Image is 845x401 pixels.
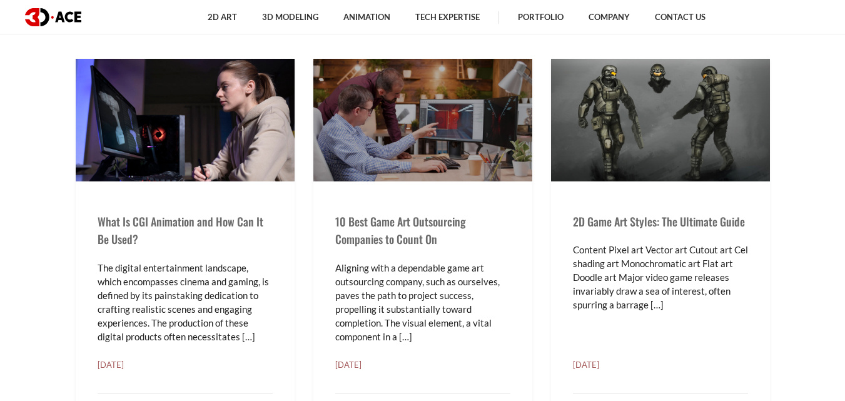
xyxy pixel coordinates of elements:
a: What Is CGI Animation and How Can It Be Used? [98,213,263,247]
p: Content Pixel art Vector art Cutout art Cel shading art Monochromatic art Flat art Doodle art Maj... [573,243,748,312]
p: [DATE] [335,358,510,371]
img: logo dark [25,8,81,26]
img: blog post image [76,59,295,182]
p: [DATE] [98,358,273,371]
img: blog post image [313,59,532,182]
p: [DATE] [573,358,748,371]
a: 2D Game Art Styles: The Ultimate Guide [573,213,745,230]
p: Aligning with a dependable game art outsourcing company, such as ourselves, paves the path to pro... [335,261,510,343]
p: The digital entertainment landscape, which encompasses cinema and gaming, is defined by its pains... [98,261,273,343]
a: 10 Best Game Art Outsourcing Companies to Count On [335,213,466,247]
img: blog post image [551,59,770,182]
